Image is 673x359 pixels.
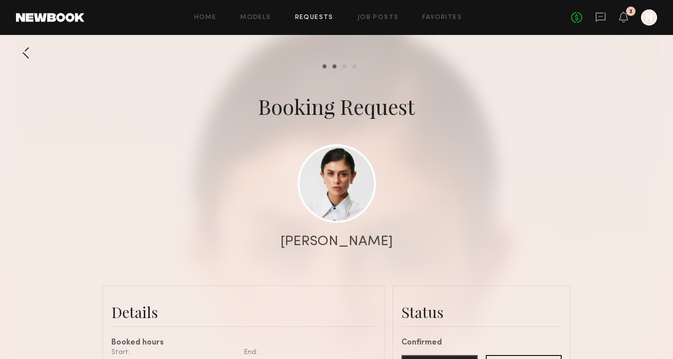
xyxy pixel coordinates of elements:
[295,14,334,21] a: Requests
[244,347,368,358] div: End:
[422,14,462,21] a: Favorites
[240,14,271,21] a: Models
[281,235,393,249] div: [PERSON_NAME]
[629,9,633,14] div: 2
[111,339,376,347] div: Booked hours
[357,14,399,21] a: Job Posts
[401,302,562,322] div: Status
[194,14,217,21] a: Home
[258,92,415,120] div: Booking Request
[111,347,236,358] div: Start:
[401,339,562,347] div: Confirmed
[111,302,376,322] div: Details
[641,9,657,25] a: N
